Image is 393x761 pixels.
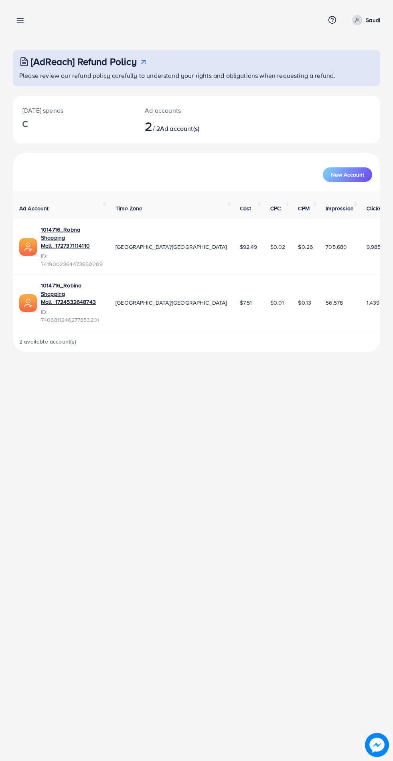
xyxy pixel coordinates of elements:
[326,204,354,212] span: Impression
[323,167,372,182] button: New Account
[240,243,257,251] span: $92.49
[41,308,103,324] span: ID: 7406811246277853201
[31,56,137,67] h3: [AdReach] Refund Policy
[41,226,103,250] a: 1014716_Robna Shopping Mall_1727371114110
[298,243,313,251] span: $0.26
[115,204,142,212] span: Time Zone
[270,299,284,307] span: $0.01
[19,338,77,346] span: 2 available account(s)
[367,299,380,307] span: 1,439
[326,299,343,307] span: 56,578
[349,15,380,25] a: Saudi
[298,299,311,307] span: $0.13
[115,243,227,251] span: [GEOGRAPHIC_DATA]/[GEOGRAPHIC_DATA]
[367,243,381,251] span: 9,985
[145,117,152,135] span: 2
[240,204,251,212] span: Cost
[326,243,347,251] span: 705,680
[19,71,375,80] p: Please review our refund policy carefully to understand your rights and obligations when requesti...
[331,172,364,177] span: New Account
[298,204,309,212] span: CPM
[115,299,227,307] span: [GEOGRAPHIC_DATA]/[GEOGRAPHIC_DATA]
[367,204,382,212] span: Clicks
[270,243,286,251] span: $0.02
[160,124,199,133] span: Ad account(s)
[365,733,389,757] img: image
[41,252,103,269] span: ID: 7419002364473950209
[366,15,380,25] p: Saudi
[19,238,37,256] img: ic-ads-acc.e4c84228.svg
[240,299,252,307] span: $7.51
[270,204,281,212] span: CPC
[145,118,217,134] h2: / 2
[22,106,126,115] p: [DATE] spends
[145,106,217,115] p: Ad accounts
[19,204,49,212] span: Ad Account
[41,281,103,306] a: 1014716_Robina Shopping Mall_1724532648743
[19,294,37,312] img: ic-ads-acc.e4c84228.svg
